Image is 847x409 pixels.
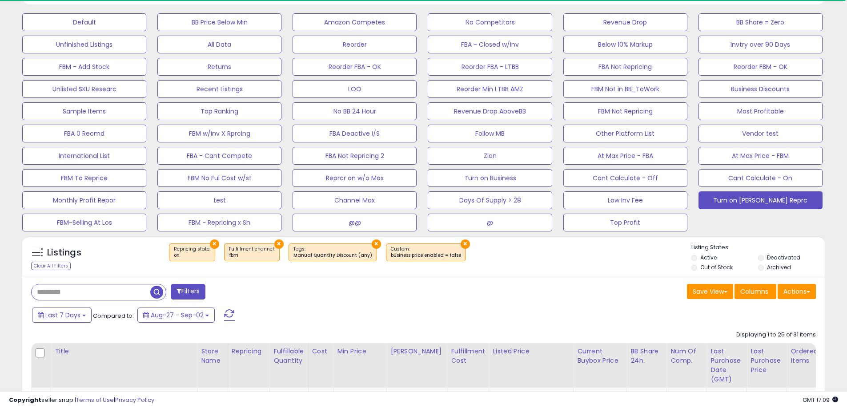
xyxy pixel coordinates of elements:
[201,347,224,365] div: Store Name
[293,13,417,31] button: Amazon Competes
[767,254,800,261] label: Deactivated
[9,396,154,405] div: seller snap | |
[711,347,743,384] div: Last Purchase Date (GMT)
[293,58,417,76] button: Reorder FBA - OK
[428,191,552,209] button: Days Of Supply > 28
[740,287,768,296] span: Columns
[563,80,687,98] button: FBM Not in BB_ToWork
[22,169,146,187] button: FBM To Reprice
[32,308,92,323] button: Last 7 Days
[698,147,823,165] button: At Max Price - FBM
[563,169,687,187] button: Cant Calculate - Off
[563,13,687,31] button: Revenue Drop
[428,13,552,31] button: No Competitors
[137,308,215,323] button: Aug-27 - Sep-02
[691,243,825,252] p: Listing States:
[493,347,570,356] div: Listed Price
[157,80,281,98] button: Recent Listings
[735,284,776,299] button: Columns
[157,191,281,209] button: test
[157,102,281,120] button: Top Ranking
[22,214,146,231] button: FBM-Selling At Los
[31,262,71,270] div: Clear All Filters
[698,36,823,53] button: Invtry over 90 Days
[791,347,823,365] div: Ordered Items
[698,13,823,31] button: BB Share = Zero
[391,246,461,259] span: Custom:
[700,254,717,261] label: Active
[229,246,275,259] span: Fulfillment channel :
[736,331,816,339] div: Displaying 1 to 25 of 31 items
[698,58,823,76] button: Reorder FBM - OK
[157,58,281,76] button: Returns
[698,80,823,98] button: Business Discounts
[428,169,552,187] button: Turn on Business
[563,191,687,209] button: Low Inv Fee
[428,36,552,53] button: FBA - Closed w/Inv
[563,214,687,231] button: Top Profit
[670,347,703,365] div: Num of Comp.
[22,36,146,53] button: Unfinished Listings
[630,347,663,365] div: BB Share 24h.
[22,13,146,31] button: Default
[210,239,219,249] button: ×
[428,102,552,120] button: Revenue Drop AboveBB
[293,102,417,120] button: No BB 24 Hour
[767,263,791,271] label: Archived
[157,36,281,53] button: All Data
[778,284,816,299] button: Actions
[293,252,372,259] div: Manual Quantity Discount (any)
[151,311,204,320] span: Aug-27 - Sep-02
[428,125,552,142] button: Follow MB
[563,36,687,53] button: Below 10% Markup
[391,252,461,259] div: business price enabled = false
[157,125,281,142] button: FBM w/Inv X Rprcing
[293,125,417,142] button: FBA Deactive I/S
[563,102,687,120] button: FBM Not Repricing
[293,80,417,98] button: LOO
[687,284,733,299] button: Save View
[293,191,417,209] button: Channel Max
[293,214,417,231] button: @@
[293,169,417,187] button: Reprcr on w/o Max
[157,13,281,31] button: BB Price Below Min
[171,284,205,300] button: Filters
[698,125,823,142] button: Vendor test
[293,246,372,259] span: Tags :
[174,252,210,259] div: on
[372,239,381,249] button: ×
[428,147,552,165] button: Zion
[9,396,41,404] strong: Copyright
[273,347,304,365] div: Fulfillable Quantity
[428,58,552,76] button: Reorder FBA - LTBB
[47,247,81,259] h5: Listings
[803,396,838,404] span: 2025-09-10 17:09 GMT
[22,80,146,98] button: Unlisted SKU Researc
[157,169,281,187] button: FBM No Ful Cost w/st
[698,191,823,209] button: Turn on [PERSON_NAME] Reprc
[22,191,146,209] button: Monthly Profit Repor
[232,347,266,356] div: Repricing
[577,347,623,365] div: Current Buybox Price
[390,347,443,356] div: [PERSON_NAME]
[312,347,330,356] div: Cost
[45,311,80,320] span: Last 7 Days
[274,239,284,249] button: ×
[22,102,146,120] button: Sample Items
[174,246,210,259] span: Repricing state :
[428,214,552,231] button: @
[461,239,470,249] button: ×
[157,147,281,165] button: FBA - Cant Compete
[451,347,485,365] div: Fulfillment Cost
[563,58,687,76] button: FBA Not Repricing
[22,147,146,165] button: International List
[157,214,281,231] button: FBM - Repricing x Sh
[293,147,417,165] button: FBA Not Repricing 2
[293,36,417,53] button: Reorder
[563,125,687,142] button: Other Platform List
[563,147,687,165] button: At Max Price - FBA
[229,252,275,259] div: fbm
[751,347,783,375] div: Last Purchase Price
[55,347,193,356] div: Title
[115,396,154,404] a: Privacy Policy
